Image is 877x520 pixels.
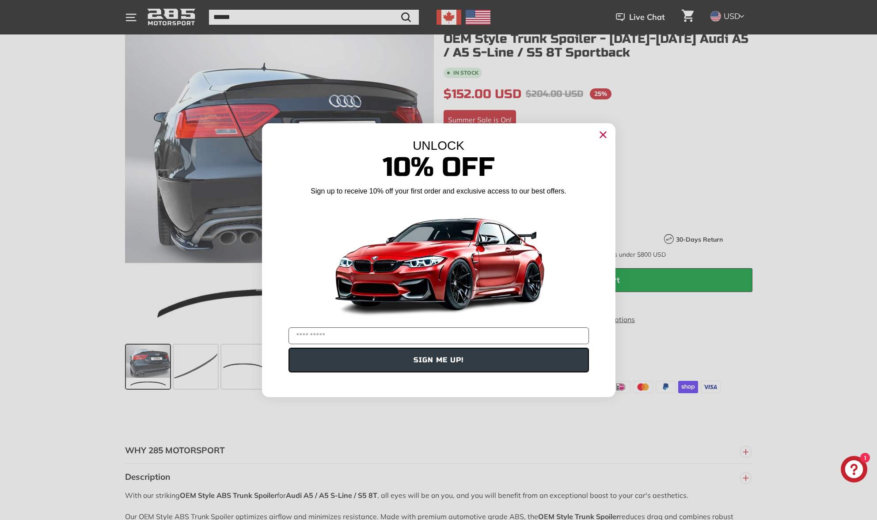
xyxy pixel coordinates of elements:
[596,128,610,142] button: Close dialog
[311,187,566,195] span: Sign up to receive 10% off your first order and exclusive access to our best offers.
[289,327,589,344] input: YOUR EMAIL
[289,348,589,372] button: SIGN ME UP!
[413,139,464,152] span: UNLOCK
[838,456,870,485] inbox-online-store-chat: Shopify online store chat
[383,151,495,183] span: 10% Off
[328,200,549,324] img: Banner showing BMW 4 Series Body kit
